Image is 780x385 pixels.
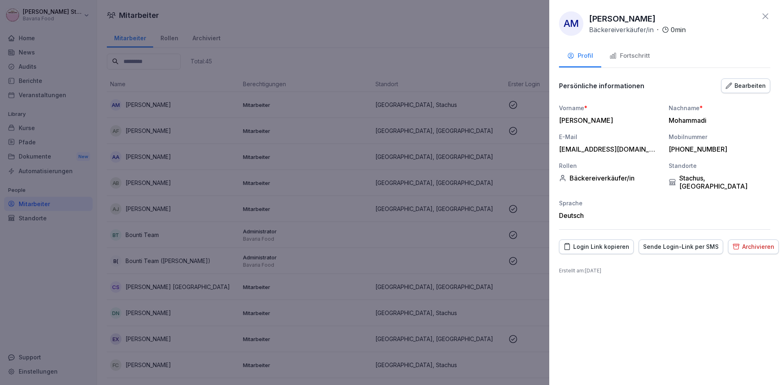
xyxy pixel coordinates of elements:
p: Persönliche informationen [559,82,644,90]
div: Fortschritt [609,51,650,61]
button: Fortschritt [601,46,658,67]
div: Vorname [559,104,661,112]
button: Archivieren [728,239,779,254]
div: Bäckereiverkäufer/in [559,174,661,182]
button: Sende Login-Link per SMS [639,239,723,254]
div: Rollen [559,161,661,170]
p: Erstellt am : [DATE] [559,267,770,274]
div: [EMAIL_ADDRESS][DOMAIN_NAME] [559,145,656,153]
div: Mobilnummer [669,133,770,141]
div: Profil [567,51,593,61]
div: Deutsch [559,211,661,220]
button: Bearbeiten [721,78,770,93]
div: Login Link kopieren [563,242,629,251]
button: Profil [559,46,601,67]
div: AM [559,11,583,36]
div: [PERSON_NAME] [559,116,656,124]
div: · [589,25,686,35]
div: Sprache [559,199,661,207]
p: Bäckereiverkäufer/in [589,25,654,35]
div: Mohammadi [669,116,766,124]
div: Nachname [669,104,770,112]
p: [PERSON_NAME] [589,13,656,25]
div: Standorte [669,161,770,170]
div: Sende Login-Link per SMS [643,242,719,251]
div: Archivieren [732,242,774,251]
button: Login Link kopieren [559,239,634,254]
div: Stachus, [GEOGRAPHIC_DATA] [669,174,770,190]
div: [PHONE_NUMBER] [669,145,766,153]
div: Bearbeiten [726,81,766,90]
div: E-Mail [559,133,661,141]
p: 0 min [671,25,686,35]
